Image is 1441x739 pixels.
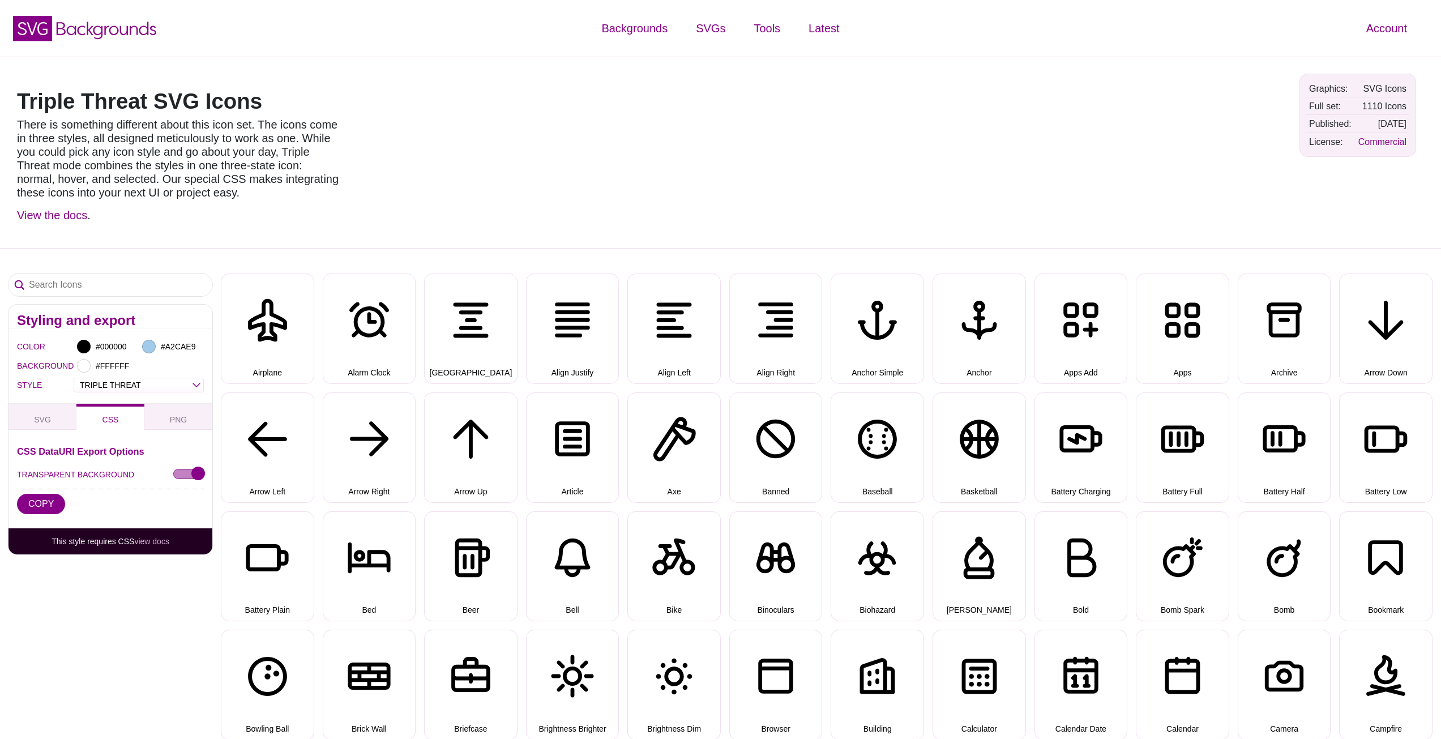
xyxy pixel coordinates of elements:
[682,11,739,45] a: SVGs
[144,404,212,430] button: PNG
[17,208,340,222] p: .
[831,392,924,503] button: Baseball
[170,415,187,424] span: PNG
[17,378,31,392] label: STYLE
[1352,11,1421,45] a: Account
[17,467,134,482] label: TRANSPARENT BACKGROUND
[1034,511,1128,622] button: Bold
[424,392,518,503] button: Arrow Up
[933,274,1026,384] button: Anchor
[17,339,31,354] label: COLOR
[1238,511,1331,622] button: Bomb
[627,511,721,622] button: Bike
[1339,392,1433,503] button: Battery Low
[627,274,721,384] button: Align Left
[627,392,721,503] button: Axe
[134,537,169,546] a: view docs
[526,392,619,503] button: Article
[1306,80,1354,97] td: Graphics:
[1358,137,1406,147] a: Commercial
[17,537,204,546] p: This style requires CSS
[794,11,853,45] a: Latest
[729,274,823,384] button: Align Right
[8,404,76,430] button: SVG
[323,274,416,384] button: Alarm Clock
[1238,392,1331,503] button: Battery Half
[8,274,212,296] input: Search Icons
[17,358,31,373] label: BACKGROUND
[323,511,416,622] button: Bed
[17,118,340,199] p: There is something different about this icon set. The icons come in three styles, all designed me...
[1306,134,1354,150] td: License:
[17,91,340,112] h1: Triple Threat SVG Icons
[323,392,416,503] button: Arrow Right
[739,11,794,45] a: Tools
[221,392,314,503] button: Arrow Left
[1136,511,1229,622] button: Bomb Spark
[1339,274,1433,384] button: Arrow Down
[424,274,518,384] button: [GEOGRAPHIC_DATA]
[34,415,51,424] span: SVG
[1306,98,1354,114] td: Full set:
[1356,80,1409,97] td: SVG Icons
[424,511,518,622] button: Beer
[526,274,619,384] button: Align Justify
[933,392,1026,503] button: Basketball
[17,494,65,514] button: COPY
[933,511,1026,622] button: [PERSON_NAME]
[221,511,314,622] button: Battery Plain
[221,274,314,384] button: Airplane
[1034,392,1128,503] button: Battery Charging
[831,274,924,384] button: Anchor Simple
[729,392,823,503] button: Banned
[1034,274,1128,384] button: Apps Add
[587,11,682,45] a: Backgrounds
[1356,116,1409,132] td: [DATE]
[17,316,204,325] h2: Styling and export
[831,511,924,622] button: Biohazard
[17,447,204,456] h3: CSS DataURI Export Options
[526,511,619,622] button: Bell
[1136,392,1229,503] button: Battery Full
[1339,511,1433,622] button: Bookmark
[729,511,823,622] button: Binoculars
[1356,98,1409,114] td: 1110 Icons
[1238,274,1331,384] button: Archive
[1306,116,1354,132] td: Published:
[17,209,87,221] a: View the docs
[1136,274,1229,384] button: Apps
